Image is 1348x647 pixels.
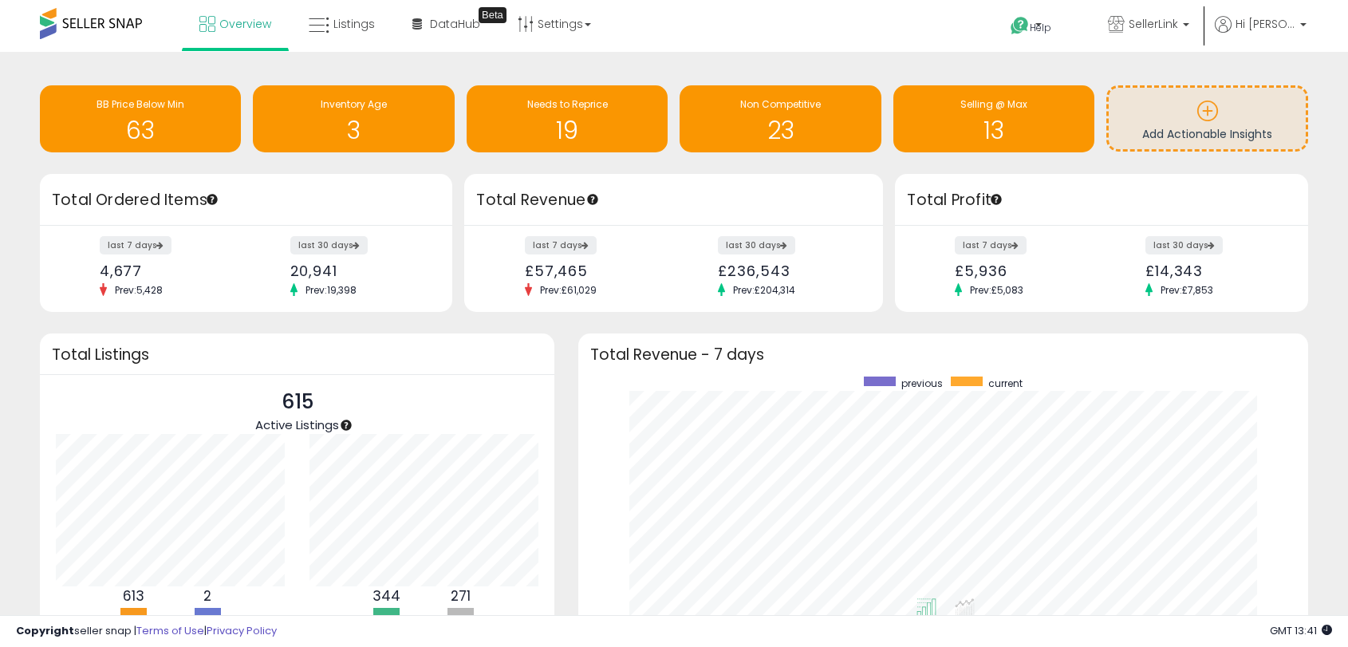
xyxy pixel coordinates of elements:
[475,117,660,144] h1: 19
[205,192,219,207] div: Tooltip anchor
[52,349,542,361] h3: Total Listings
[40,85,241,152] a: BB Price Below Min 63
[479,7,506,23] div: Tooltip anchor
[333,16,375,32] span: Listings
[725,283,803,297] span: Prev: £204,314
[955,262,1090,279] div: £5,936
[532,283,605,297] span: Prev: £61,029
[1153,283,1221,297] span: Prev: £7,853
[680,85,881,152] a: Non Competitive 23
[255,416,339,433] span: Active Listings
[893,85,1094,152] a: Selling @ Max 13
[97,97,184,111] span: BB Price Below Min
[527,97,608,111] span: Needs to Reprice
[740,97,821,111] span: Non Competitive
[525,262,662,279] div: £57,465
[107,283,171,297] span: Prev: 5,428
[585,192,600,207] div: Tooltip anchor
[998,4,1082,52] a: Help
[907,189,1295,211] h3: Total Profit
[339,418,353,432] div: Tooltip anchor
[136,623,204,638] a: Terms of Use
[255,387,339,417] p: 615
[1010,16,1030,36] i: Get Help
[48,117,233,144] h1: 63
[476,189,871,211] h3: Total Revenue
[261,117,446,144] h1: 3
[1270,623,1332,638] span: 2025-09-12 13:41 GMT
[1145,262,1280,279] div: £14,343
[321,97,387,111] span: Inventory Age
[16,623,74,638] strong: Copyright
[1142,126,1272,142] span: Add Actionable Insights
[988,377,1023,390] span: current
[901,377,943,390] span: previous
[100,262,235,279] div: 4,677
[123,586,144,606] b: 613
[290,262,425,279] div: 20,941
[1129,16,1178,32] span: SellerLink
[219,16,271,32] span: Overview
[467,85,668,152] a: Needs to Reprice 19
[1236,16,1295,32] span: Hi [PERSON_NAME]
[962,283,1031,297] span: Prev: £5,083
[253,85,454,152] a: Inventory Age 3
[955,236,1027,254] label: last 7 days
[718,262,855,279] div: £236,543
[1215,16,1307,52] a: Hi [PERSON_NAME]
[451,586,471,606] b: 271
[525,236,597,254] label: last 7 days
[960,97,1027,111] span: Selling @ Max
[718,236,795,254] label: last 30 days
[688,117,873,144] h1: 23
[372,586,400,606] b: 344
[989,192,1003,207] div: Tooltip anchor
[430,16,480,32] span: DataHub
[203,586,211,606] b: 2
[290,236,368,254] label: last 30 days
[1030,21,1051,34] span: Help
[16,624,277,639] div: seller snap | |
[590,349,1296,361] h3: Total Revenue - 7 days
[100,236,171,254] label: last 7 days
[901,117,1086,144] h1: 13
[1145,236,1223,254] label: last 30 days
[298,283,365,297] span: Prev: 19,398
[1109,88,1305,149] a: Add Actionable Insights
[207,623,277,638] a: Privacy Policy
[52,189,440,211] h3: Total Ordered Items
